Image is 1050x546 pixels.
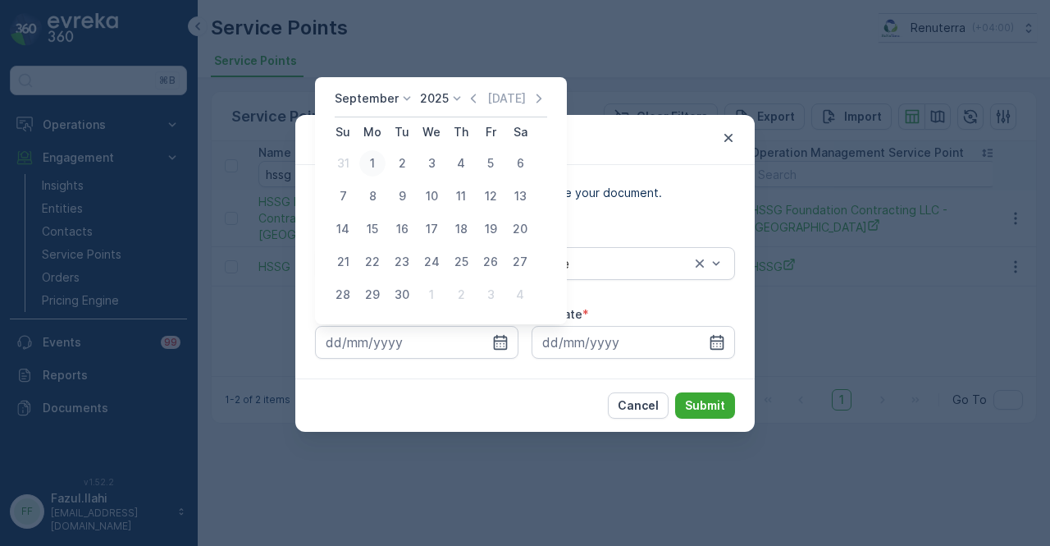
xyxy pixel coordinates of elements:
[389,249,415,275] div: 23
[315,326,518,359] input: dd/mm/yyyy
[418,282,445,308] div: 1
[359,282,386,308] div: 29
[532,326,735,359] input: dd/mm/yyyy
[359,249,386,275] div: 22
[328,117,358,147] th: Sunday
[507,282,533,308] div: 4
[359,150,386,177] div: 1
[418,216,445,242] div: 17
[448,183,474,209] div: 11
[418,183,445,209] div: 10
[476,117,505,147] th: Friday
[477,282,504,308] div: 3
[477,183,504,209] div: 12
[389,183,415,209] div: 9
[675,392,735,419] button: Submit
[330,150,356,177] div: 31
[389,150,415,177] div: 2
[477,216,504,242] div: 19
[358,117,387,147] th: Monday
[507,249,533,275] div: 27
[359,183,386,209] div: 8
[448,150,474,177] div: 4
[359,216,386,242] div: 15
[685,397,725,414] p: Submit
[330,183,356,209] div: 7
[335,90,399,107] p: September
[330,249,356,275] div: 21
[387,117,417,147] th: Tuesday
[420,90,449,107] p: 2025
[389,282,415,308] div: 30
[608,392,669,419] button: Cancel
[448,249,474,275] div: 25
[507,183,533,209] div: 13
[389,216,415,242] div: 16
[507,216,533,242] div: 20
[448,216,474,242] div: 18
[418,249,445,275] div: 24
[487,90,526,107] p: [DATE]
[330,216,356,242] div: 14
[446,117,476,147] th: Thursday
[507,150,533,177] div: 6
[477,249,504,275] div: 26
[505,117,535,147] th: Saturday
[418,150,445,177] div: 3
[618,397,659,414] p: Cancel
[448,282,474,308] div: 2
[477,150,504,177] div: 5
[330,282,356,308] div: 28
[417,117,446,147] th: Wednesday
